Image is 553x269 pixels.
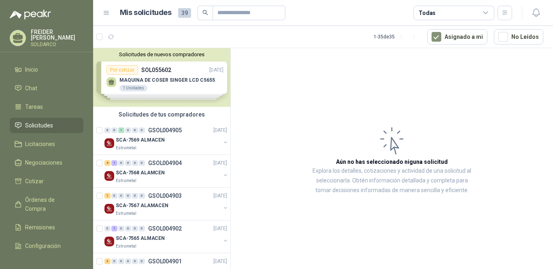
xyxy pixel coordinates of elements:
[125,160,131,166] div: 0
[116,145,136,151] p: Estrumetal
[213,159,227,167] p: [DATE]
[148,226,182,231] p: GSOL004902
[10,10,51,19] img: Logo peakr
[25,195,76,213] span: Órdenes de Compra
[148,193,182,199] p: GSOL004903
[104,237,114,246] img: Company Logo
[213,192,227,200] p: [DATE]
[125,193,131,199] div: 0
[111,160,117,166] div: 1
[427,29,487,44] button: Asignado a mi
[116,235,165,242] p: SCA-7565 ALMACEN
[125,127,131,133] div: 0
[93,107,230,122] div: Solicitudes de tus compradores
[118,160,124,166] div: 0
[118,258,124,264] div: 0
[25,158,62,167] span: Negociaciones
[178,8,191,18] span: 39
[25,177,44,186] span: Cotizar
[374,30,421,43] div: 1 - 35 de 35
[10,155,83,170] a: Negociaciones
[494,29,543,44] button: No Leídos
[139,258,145,264] div: 0
[104,226,111,231] div: 0
[10,238,83,254] a: Configuración
[132,160,138,166] div: 0
[118,127,124,133] div: 1
[25,223,55,232] span: Remisiones
[213,225,227,233] p: [DATE]
[25,121,53,130] span: Solicitudes
[118,226,124,231] div: 0
[213,127,227,134] p: [DATE]
[132,226,138,231] div: 0
[104,258,111,264] div: 3
[104,193,111,199] div: 1
[10,118,83,133] a: Solicitudes
[148,258,182,264] p: GSOL004901
[139,193,145,199] div: 0
[125,226,131,231] div: 0
[104,127,111,133] div: 0
[31,42,83,47] p: SOLDARCO
[10,220,83,235] a: Remisiones
[10,99,83,114] a: Tareas
[116,243,136,250] p: Estrumetal
[116,202,168,210] p: SCA-7567 ALAMACEN
[104,191,229,217] a: 1 0 0 0 0 0 GSOL004903[DATE] Company LogoSCA-7567 ALAMACENEstrumetal
[111,193,117,199] div: 0
[111,226,117,231] div: 1
[104,224,229,250] a: 0 1 0 0 0 0 GSOL004902[DATE] Company LogoSCA-7565 ALMACENEstrumetal
[116,136,165,144] p: SCA-7569 ALMACEN
[125,258,131,264] div: 0
[139,226,145,231] div: 0
[139,127,145,133] div: 0
[213,258,227,265] p: [DATE]
[419,8,436,17] div: Todas
[31,29,83,40] p: FREIDER [PERSON_NAME]
[148,160,182,166] p: GSOL004904
[104,158,229,184] a: 4 1 0 0 0 0 GSOL004904[DATE] Company LogoSCA-7568 ALAMCENEstrumetal
[139,160,145,166] div: 0
[120,7,172,19] h1: Mis solicitudes
[104,125,229,151] a: 0 0 1 0 0 0 GSOL004905[DATE] Company LogoSCA-7569 ALMACENEstrumetal
[10,192,83,216] a: Órdenes de Compra
[25,84,37,93] span: Chat
[25,140,55,148] span: Licitaciones
[25,65,38,74] span: Inicio
[336,157,448,166] h3: Aún no has seleccionado niguna solicitud
[116,169,165,177] p: SCA-7568 ALAMCEN
[132,193,138,199] div: 0
[118,193,124,199] div: 0
[116,210,136,217] p: Estrumetal
[111,127,117,133] div: 0
[96,51,227,57] button: Solicitudes de nuevos compradores
[104,171,114,181] img: Company Logo
[116,178,136,184] p: Estrumetal
[104,204,114,214] img: Company Logo
[132,127,138,133] div: 0
[25,241,61,250] span: Configuración
[132,258,138,264] div: 0
[104,160,111,166] div: 4
[93,48,230,107] div: Solicitudes de nuevos compradoresPor cotizarSOL055602[DATE] MAQUINA DE COSER SINGER LCD C56551 Un...
[10,136,83,152] a: Licitaciones
[10,174,83,189] a: Cotizar
[10,62,83,77] a: Inicio
[312,166,472,195] p: Explora los detalles, cotizaciones y actividad de una solicitud al seleccionarla. Obtén informaci...
[25,102,43,111] span: Tareas
[148,127,182,133] p: GSOL004905
[104,138,114,148] img: Company Logo
[111,258,117,264] div: 0
[202,10,208,15] span: search
[10,80,83,96] a: Chat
